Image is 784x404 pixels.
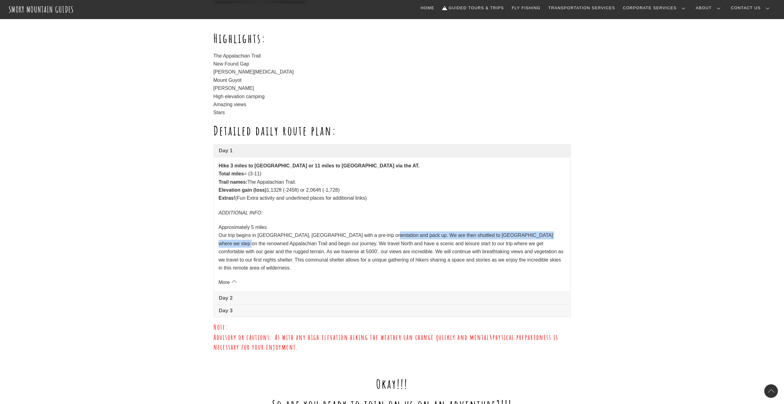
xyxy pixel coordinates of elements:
[219,171,244,176] strong: Total miles
[219,210,263,215] em: ADDITIONAL INFO:
[219,162,566,202] p: = (3-11) The Appalachian Trail. 1,132ft (-245ft) or 2,064ft (-1,728) (Fun Extra activity and unde...
[9,4,74,14] a: Smoky Mountain Guides
[693,2,725,14] a: About
[213,31,571,46] h1: Highlights:
[219,195,235,201] strong: Extras!
[213,333,559,352] span: Advisory or cautions: As with any high elevation hiking the weather can change quickly and mental...
[729,2,774,14] a: Contact Us
[219,179,247,185] strong: Trail names:
[440,2,506,14] a: Guided Tours & Trips
[213,123,571,138] h1: Detailed daily route plan:
[213,377,571,391] h1: Okay!!!
[219,187,267,193] strong: Elevation gain (loss)
[214,292,571,304] a: Day 2
[219,294,565,302] span: Day 2
[219,307,565,314] span: Day 3
[219,280,236,285] a: More
[219,163,420,168] strong: Hike 3 miles to [GEOGRAPHIC_DATA] or 11 miles to [GEOGRAPHIC_DATA] via the AT.
[213,322,229,332] span: Note:
[219,147,565,154] span: Day 1
[418,2,437,14] a: Home
[214,145,571,157] a: Day 1
[219,223,566,272] p: Approximately 5 miles Our trip begins in [GEOGRAPHIC_DATA], [GEOGRAPHIC_DATA] with a pre-trip ori...
[546,2,617,14] a: Transportation Services
[509,2,543,14] a: Fly Fishing
[214,305,571,317] a: Day 3
[620,2,690,14] a: Corporate Services
[213,52,571,117] p: The Appalachian Trail New Found Gap [PERSON_NAME][MEDICAL_DATA] Mount Guyot [PERSON_NAME] High el...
